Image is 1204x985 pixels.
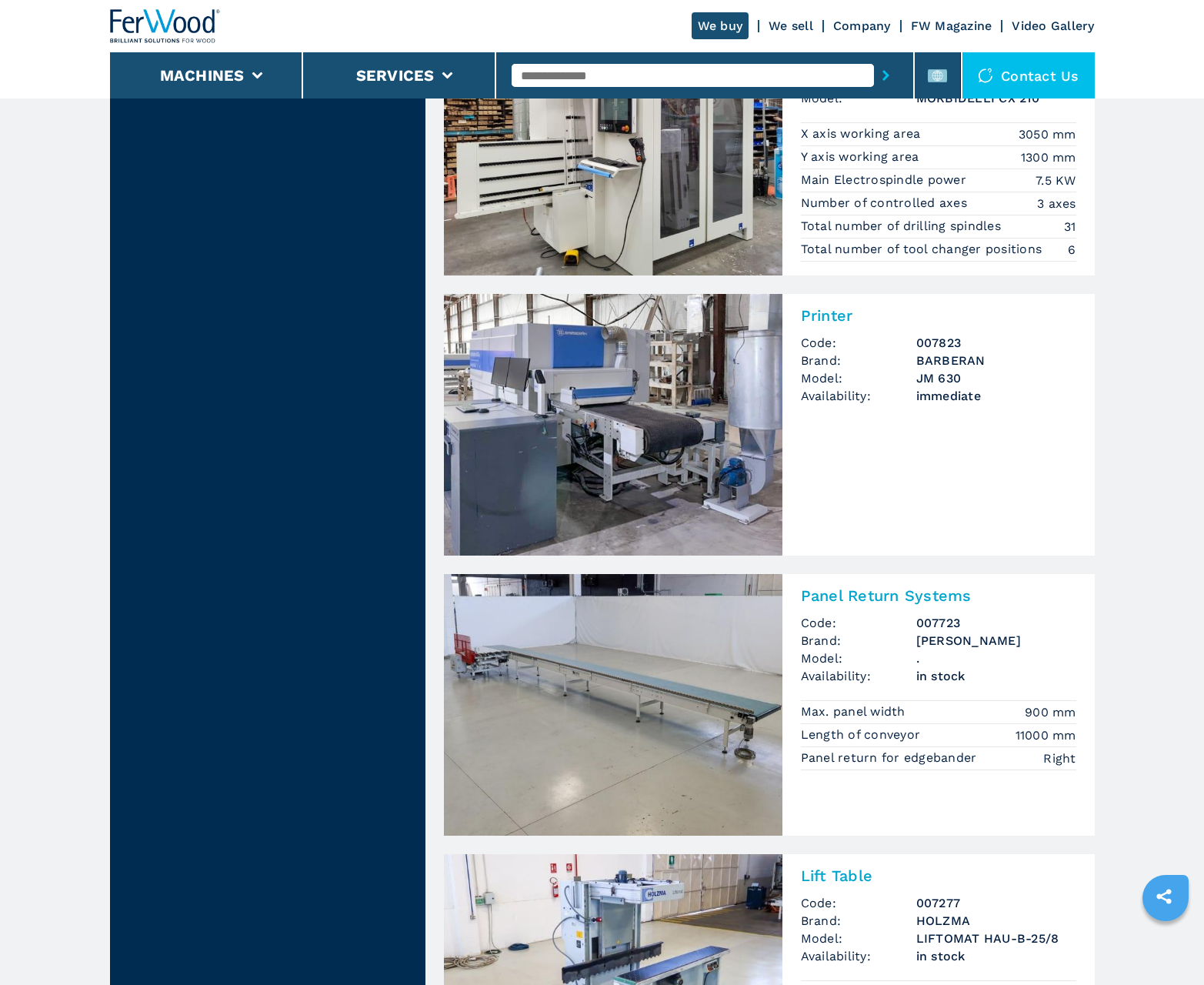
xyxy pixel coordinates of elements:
h3: BARBERAN [916,352,1076,369]
em: 6 [1068,241,1076,259]
span: Code: [801,614,916,632]
em: Right [1043,750,1076,767]
span: Model: [801,369,916,387]
h3: [PERSON_NAME] [916,632,1076,649]
h3: 007277 [916,894,1076,912]
a: FW Magazine [911,18,992,33]
img: Vertical CNC Machine Centres SCM MORBIDELLI CX 210 [444,14,782,275]
em: 3050 mm [1019,125,1076,143]
span: immediate [916,387,1076,405]
a: We sell [769,18,813,33]
p: Panel return for edgebander [801,750,981,766]
a: We buy [692,12,749,39]
p: Max. panel width [801,703,909,720]
em: 900 mm [1025,703,1076,721]
span: Availability: [801,947,916,965]
em: 11000 mm [1016,726,1076,744]
span: Availability: [801,667,916,685]
iframe: Chat [1139,916,1192,973]
a: Company [833,18,891,33]
img: Ferwood [110,9,221,43]
span: in stock [916,947,1076,965]
span: Availability: [801,387,916,405]
p: Main Electrospindle power [801,172,971,189]
span: in stock [916,667,1076,685]
h3: JM 630 [916,369,1076,387]
a: Printer BARBERAN JM 630PrinterCode:007823Brand:BARBERANModel:JM 630Availability:immediate [444,294,1095,556]
p: Y axis working area [801,149,923,165]
img: Printer BARBERAN JM 630 [444,294,782,556]
img: Panel Return Systems GELDMEIER . [444,574,782,836]
span: Code: [801,334,916,352]
span: Model: [801,649,916,667]
em: 7.5 KW [1036,172,1076,189]
h2: Panel Return Systems [801,586,1076,605]
span: Brand: [801,632,916,649]
span: Model: [801,930,916,947]
em: 1300 mm [1021,149,1076,166]
p: Number of controlled axes [801,195,972,212]
h2: Printer [801,306,1076,325]
button: Machines [160,66,245,85]
button: Services [356,66,435,85]
a: Vertical CNC Machine Centres SCM MORBIDELLI CX 210007836Vertical CNC Machine CentresCode:007836Br... [444,14,1095,275]
a: Video Gallery [1012,18,1094,33]
h3: 007723 [916,614,1076,632]
h3: LIFTOMAT HAU-B-25/8 [916,930,1076,947]
p: Total number of tool changer positions [801,241,1046,258]
p: Length of conveyor [801,726,925,743]
p: Total number of drilling spindles [801,218,1006,235]
div: Contact us [962,52,1095,98]
h3: . [916,649,1076,667]
em: 3 axes [1037,195,1076,212]
em: 31 [1064,218,1076,235]
span: Code: [801,894,916,912]
h2: Lift Table [801,866,1076,885]
a: sharethis [1145,877,1183,916]
a: Panel Return Systems GELDMEIER .Panel Return SystemsCode:007723Brand:[PERSON_NAME]Model:.Availabi... [444,574,1095,836]
img: Contact us [978,68,993,83]
h3: 007823 [916,334,1076,352]
span: Brand: [801,912,916,930]
h3: HOLZMA [916,912,1076,930]
p: X axis working area [801,125,925,142]
button: submit-button [874,58,898,93]
span: Brand: [801,352,916,369]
